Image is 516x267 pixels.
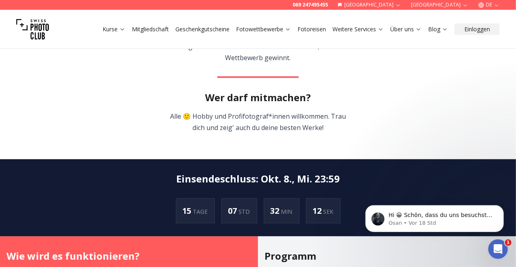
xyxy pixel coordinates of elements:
[165,111,351,133] p: Alle 🙂 Hobby und Profifotograf*innen willkommen. Trau dich und zeig' auch du deine besten Werke!
[183,205,193,216] span: 15
[233,24,294,35] button: Fotowettbewerbe
[329,24,387,35] button: Weitere Services
[99,24,129,35] button: Kurse
[132,25,169,33] a: Mitgliedschaft
[332,25,384,33] a: Weitere Services
[205,91,311,104] h2: Wer darf mitmachen?
[505,239,512,246] span: 1
[313,205,324,216] span: 12
[488,239,508,259] iframe: Intercom live chat
[239,208,250,215] span: STD
[7,250,251,263] h2: Wie wird es funktionieren?
[281,208,293,215] span: MIN
[103,25,125,33] a: Kurse
[293,2,328,8] a: 069 247495455
[176,172,340,185] h2: Einsendeschluss : Okt. 8., Mi. 23:59
[228,205,239,216] span: 07
[297,25,326,33] a: Fotoreisen
[129,24,172,35] button: Mitgliedschaft
[172,24,233,35] button: Geschenkgutscheine
[428,25,448,33] a: Blog
[294,24,329,35] button: Fotoreisen
[271,205,281,216] span: 32
[353,188,516,245] iframe: Intercom notifications Nachricht
[265,250,509,263] h2: Programm
[236,25,291,33] a: Fotowettbewerbe
[390,25,422,33] a: Über uns
[324,208,334,215] span: SEK
[387,24,425,35] button: Über uns
[455,24,500,35] button: Einloggen
[175,25,230,33] a: Geschenkgutscheine
[425,24,451,35] button: Blog
[193,208,208,215] span: TAGE
[16,13,49,46] img: Swiss photo club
